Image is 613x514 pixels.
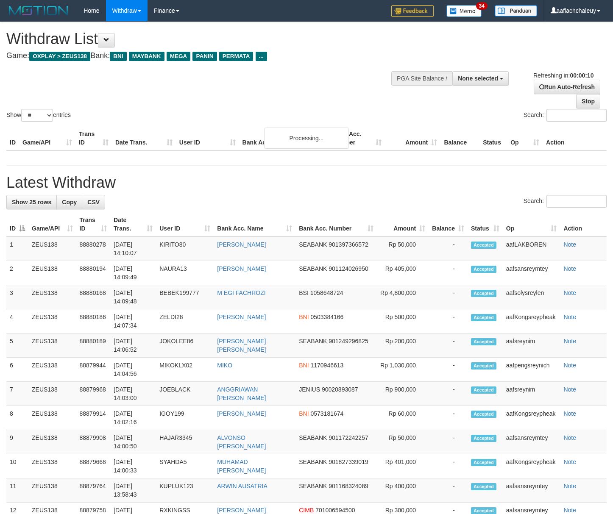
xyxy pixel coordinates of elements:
[217,265,266,272] a: [PERSON_NAME]
[479,126,507,150] th: Status
[560,212,607,236] th: Action
[299,241,327,248] span: SEABANK
[217,483,267,489] a: ARWIN AUSATRIA
[563,241,576,248] a: Note
[377,261,429,285] td: Rp 405,000
[217,386,266,401] a: ANGGRIAWAN [PERSON_NAME]
[299,458,327,465] span: SEABANK
[377,285,429,309] td: Rp 4,800,000
[156,333,214,358] td: JOKOLEE86
[471,266,496,273] span: Accepted
[28,261,76,285] td: ZEUS138
[28,406,76,430] td: ZEUS138
[6,126,19,150] th: ID
[329,265,368,272] span: Copy 901124026950 to clipboard
[6,309,28,333] td: 4
[570,72,593,79] strong: 00:00:10
[429,333,468,358] td: -
[156,430,214,454] td: HAJAR3345
[452,71,509,86] button: None selected
[156,454,214,478] td: SYAHDA5
[156,382,214,406] td: JOEBLACK
[563,410,576,417] a: Note
[192,52,217,61] span: PANIN
[76,285,111,309] td: 88880168
[429,285,468,309] td: -
[299,507,314,514] span: CIMB
[110,454,156,478] td: [DATE] 14:00:33
[563,507,576,514] a: Note
[299,289,309,296] span: BSI
[563,362,576,369] a: Note
[299,362,309,369] span: BNI
[563,314,576,320] a: Note
[299,483,327,489] span: SEABANK
[329,483,368,489] span: Copy 901168324089 to clipboard
[563,338,576,345] a: Note
[503,358,560,382] td: aafpengsreynich
[217,458,266,474] a: MUHAMAD [PERSON_NAME]
[6,454,28,478] td: 10
[217,507,266,514] a: [PERSON_NAME]
[156,309,214,333] td: ZELDI28
[217,314,266,320] a: [PERSON_NAME]
[543,126,607,150] th: Action
[6,285,28,309] td: 3
[28,236,76,261] td: ZEUS138
[6,31,400,47] h1: Withdraw List
[217,434,266,450] a: ALVONSO [PERSON_NAME]
[503,454,560,478] td: aafKongsreypheak
[6,4,71,17] img: MOTION_logo.png
[6,174,607,191] h1: Latest Withdraw
[76,358,111,382] td: 88879944
[471,362,496,370] span: Accepted
[217,241,266,248] a: [PERSON_NAME]
[563,483,576,489] a: Note
[377,382,429,406] td: Rp 900,000
[385,126,440,150] th: Amount
[471,242,496,249] span: Accepted
[6,195,57,209] a: Show 25 rows
[264,128,349,149] div: Processing...
[28,309,76,333] td: ZEUS138
[19,126,75,150] th: Game/API
[377,478,429,503] td: Rp 400,000
[299,314,309,320] span: BNI
[87,199,100,206] span: CSV
[310,314,343,320] span: Copy 0503384166 to clipboard
[217,362,232,369] a: MIKO
[546,195,607,208] input: Search:
[156,406,214,430] td: IGOY199
[503,285,560,309] td: aafsolysreylen
[329,338,368,345] span: Copy 901249296825 to clipboard
[563,265,576,272] a: Note
[299,386,320,393] span: JENIUS
[12,199,51,206] span: Show 25 rows
[110,52,126,61] span: BNI
[129,52,164,61] span: MAYBANK
[429,261,468,285] td: -
[62,199,77,206] span: Copy
[440,126,479,150] th: Balance
[563,289,576,296] a: Note
[217,289,265,296] a: M EGI FACHROZI
[495,5,537,17] img: panduan.png
[6,212,28,236] th: ID: activate to sort column descending
[110,261,156,285] td: [DATE] 14:09:49
[377,309,429,333] td: Rp 500,000
[299,265,327,272] span: SEABANK
[507,126,543,150] th: Op
[391,5,434,17] img: Feedback.jpg
[110,333,156,358] td: [DATE] 14:06:52
[429,478,468,503] td: -
[377,333,429,358] td: Rp 200,000
[28,430,76,454] td: ZEUS138
[429,430,468,454] td: -
[76,261,111,285] td: 88880194
[56,195,82,209] a: Copy
[110,309,156,333] td: [DATE] 14:07:34
[471,435,496,442] span: Accepted
[6,236,28,261] td: 1
[75,126,112,150] th: Trans ID
[377,236,429,261] td: Rp 50,000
